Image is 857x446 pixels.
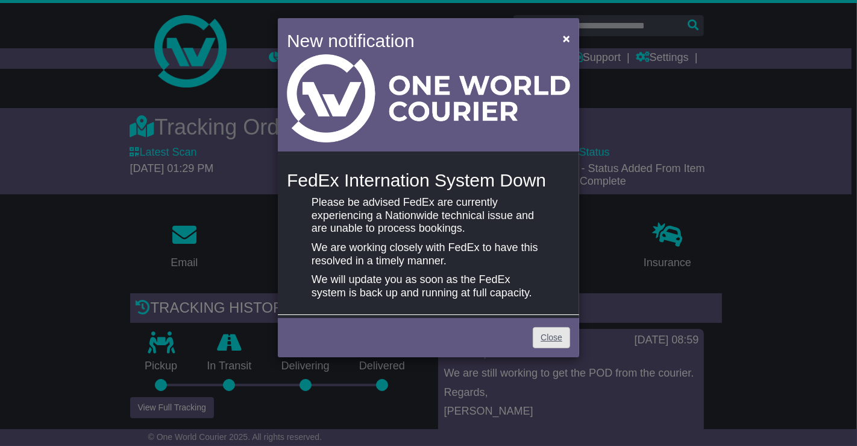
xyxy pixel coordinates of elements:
[312,241,545,267] p: We are working closely with FedEx to have this resolved in a timely manner.
[533,327,570,348] a: Close
[287,27,545,54] h4: New notification
[287,54,570,142] img: Light
[287,170,570,190] h4: FedEx Internation System Down
[312,196,545,235] p: Please be advised FedEx are currently experiencing a Nationwide technical issue and are unable to...
[312,273,545,299] p: We will update you as soon as the FedEx system is back up and running at full capacity.
[563,31,570,45] span: ×
[557,26,576,51] button: Close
